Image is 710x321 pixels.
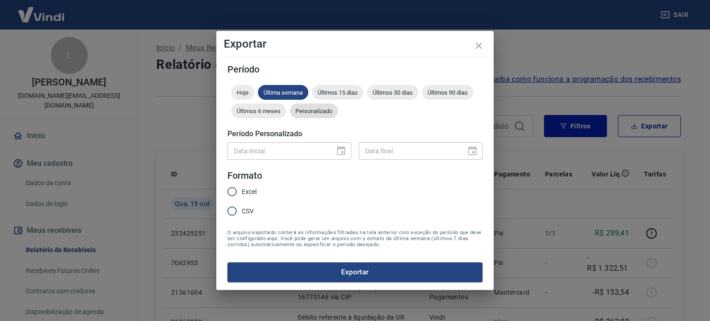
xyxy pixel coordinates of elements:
h5: Período Personalizado [227,129,483,139]
button: Exportar [227,262,483,282]
h4: Exportar [224,38,486,49]
span: Excel [242,187,257,197]
input: DD/MM/YYYY [359,142,459,159]
span: CSV [242,206,254,216]
legend: Formato [227,169,262,182]
div: Últimos 6 meses [231,103,286,118]
span: Personalizado [290,108,338,115]
div: Hoje [231,85,254,100]
span: O arquivo exportado conterá as informações filtradas na tela anterior com exceção do período que ... [227,230,483,248]
h5: Período [227,65,483,74]
input: DD/MM/YYYY [227,142,328,159]
div: Últimos 90 dias [422,85,473,100]
div: Última semana [258,85,308,100]
span: Últimos 6 meses [231,108,286,115]
span: Última semana [258,89,308,96]
span: Últimos 30 dias [367,89,418,96]
button: close [468,35,490,57]
span: Últimos 15 dias [312,89,363,96]
div: Personalizado [290,103,338,118]
span: Hoje [231,89,254,96]
div: Últimos 15 dias [312,85,363,100]
span: Últimos 90 dias [422,89,473,96]
div: Últimos 30 dias [367,85,418,100]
